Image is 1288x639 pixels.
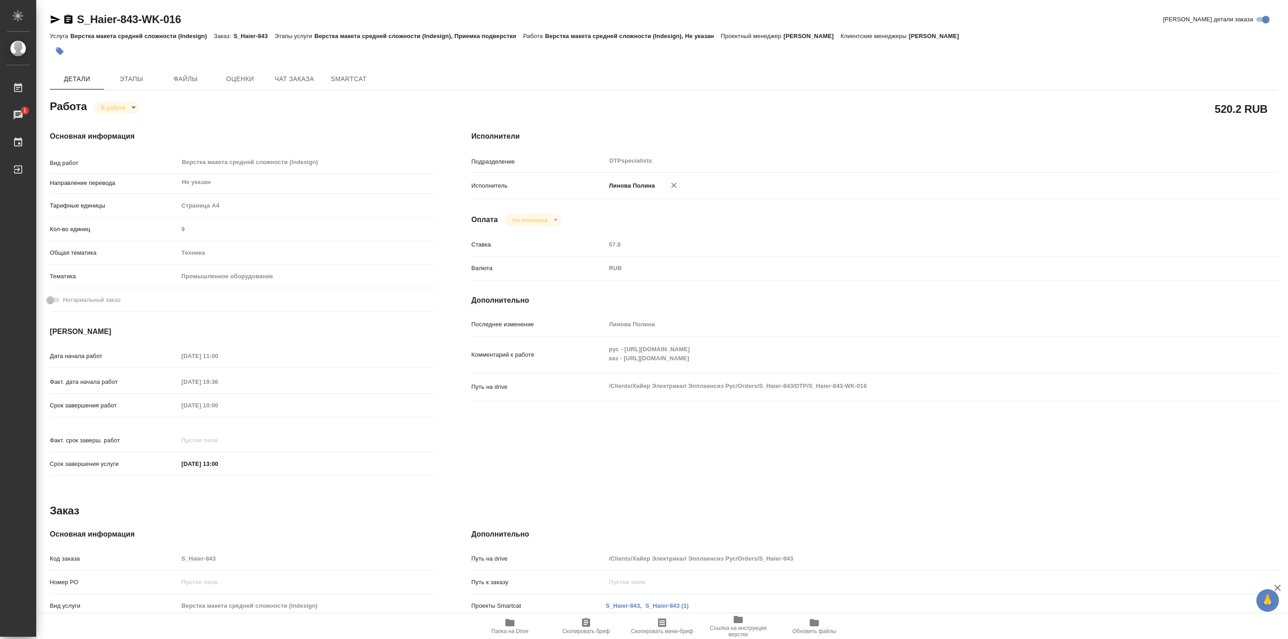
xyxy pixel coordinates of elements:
[1163,15,1253,24] span: [PERSON_NAME] детали заказа
[50,33,70,39] p: Услуга
[606,318,1211,331] input: Пустое поле
[1260,591,1275,610] span: 🙏
[471,214,498,225] h4: Оплата
[50,97,87,114] h2: Работа
[50,159,178,168] p: Вид работ
[110,73,153,85] span: Этапы
[783,33,841,39] p: [PERSON_NAME]
[841,33,909,39] p: Клиентские менеджеры
[50,326,435,337] h4: [PERSON_NAME]
[50,378,178,387] p: Факт. дата начала работ
[471,382,606,392] p: Путь на drive
[1256,589,1279,612] button: 🙏
[562,628,610,634] span: Скопировать бриф
[793,628,836,634] span: Обновить файлы
[50,225,178,234] p: Кол-во единиц
[606,602,642,609] a: S_Haier-843,
[218,73,262,85] span: Оценки
[50,460,178,469] p: Срок завершения услуги
[491,628,529,634] span: Папка на Drive
[178,269,435,284] div: Промышленное оборудование
[471,320,606,329] p: Последнее изменение
[700,614,776,639] button: Ссылка на инструкции верстки
[471,350,606,359] p: Комментарий к работе
[50,201,178,210] p: Тарифные единицы
[50,14,61,25] button: Скопировать ссылку для ЯМессенджера
[631,628,693,634] span: Скопировать мини-бриф
[645,602,689,609] a: S_Haier-843 (1)
[471,578,606,587] p: Путь к заказу
[178,457,258,470] input: ✎ Введи что-нибудь
[606,342,1211,366] textarea: рус - [URL][DOMAIN_NAME] каз - [URL][DOMAIN_NAME]
[706,625,771,638] span: Ссылка на инструкции верстки
[50,131,435,142] h4: Основная информация
[178,375,258,388] input: Пустое поле
[50,248,178,257] p: Общая тематика
[545,33,721,39] p: Верстка макета средней сложности (Indesign), Не указан
[509,216,550,224] button: Не оплачена
[471,181,606,190] p: Исполнитель
[606,552,1211,565] input: Пустое поле
[164,73,207,85] span: Файлы
[471,264,606,273] p: Валюта
[178,599,435,612] input: Пустое поле
[98,104,128,111] button: В работе
[471,601,606,610] p: Проекты Smartcat
[1215,101,1268,116] h2: 520.2 RUB
[50,601,178,610] p: Вид услуги
[523,33,545,39] p: Работа
[50,503,79,518] h2: Заказ
[776,614,852,639] button: Обновить файлы
[77,13,181,25] a: S_Haier-843-WK-016
[178,198,435,213] div: Страница А4
[606,181,655,190] p: Линова Полина
[273,73,316,85] span: Чат заказа
[472,614,548,639] button: Папка на Drive
[664,175,684,195] button: Удалить исполнителя
[214,33,233,39] p: Заказ:
[606,576,1211,589] input: Пустое поле
[471,295,1278,306] h4: Дополнительно
[721,33,783,39] p: Проектный менеджер
[50,179,178,188] p: Направление перевода
[55,73,99,85] span: Детали
[94,102,139,114] div: В работе
[18,106,32,115] span: 1
[50,554,178,563] p: Код заказа
[624,614,700,639] button: Скопировать мини-бриф
[63,295,120,305] span: Нотариальный заказ
[50,352,178,361] p: Дата начала работ
[909,33,966,39] p: [PERSON_NAME]
[606,238,1211,251] input: Пустое поле
[178,434,258,447] input: Пустое поле
[471,240,606,249] p: Ставка
[471,131,1278,142] h4: Исполнители
[50,578,178,587] p: Номер РО
[50,401,178,410] p: Срок завершения работ
[471,554,606,563] p: Путь на drive
[233,33,274,39] p: S_Haier-843
[274,33,314,39] p: Этапы услуги
[2,104,34,126] a: 1
[606,378,1211,394] textarea: /Clients/Хайер Электрикал Эпплаенсиз Рус/Orders/S_Haier-843/DTP/S_Haier-843-WK-016
[70,33,214,39] p: Верстка макета средней сложности (Indesign)
[471,157,606,166] p: Подразделение
[548,614,624,639] button: Скопировать бриф
[50,529,435,540] h4: Основная информация
[63,14,74,25] button: Скопировать ссылку
[471,529,1278,540] h4: Дополнительно
[505,214,561,226] div: В работе
[178,399,258,412] input: Пустое поле
[50,41,70,61] button: Добавить тэг
[178,245,435,261] div: Техника
[50,272,178,281] p: Тематика
[178,223,435,236] input: Пустое поле
[50,436,178,445] p: Факт. срок заверш. работ
[178,349,258,363] input: Пустое поле
[178,576,435,589] input: Пустое поле
[314,33,523,39] p: Верстка макета средней сложности (Indesign), Приемка подверстки
[178,552,435,565] input: Пустое поле
[606,261,1211,276] div: RUB
[327,73,370,85] span: SmartCat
